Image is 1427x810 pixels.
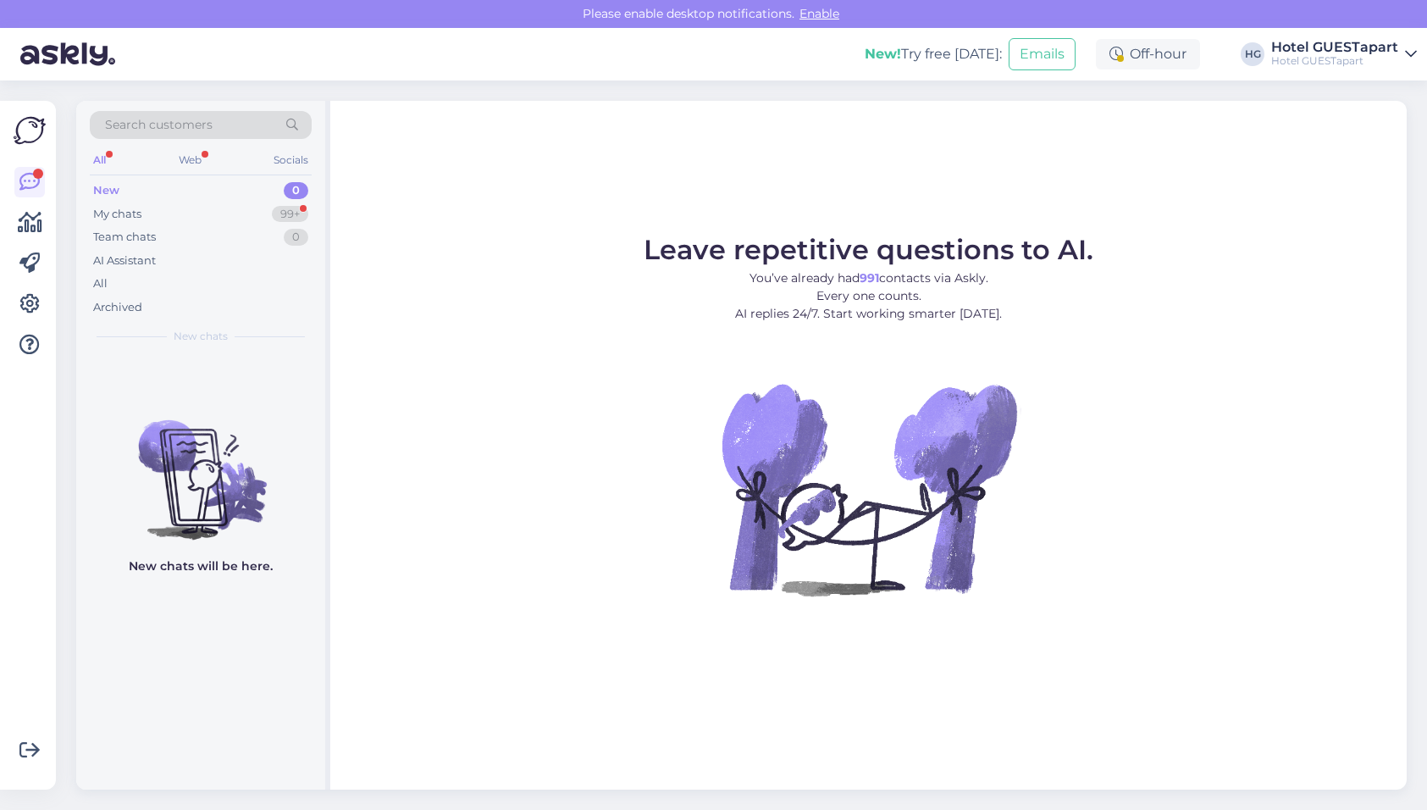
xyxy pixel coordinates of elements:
b: 991 [860,270,879,286]
div: New [93,182,119,199]
b: New! [865,46,901,62]
img: Askly Logo [14,114,46,147]
div: Hotel GUESTapart [1271,54,1398,68]
div: All [93,275,108,292]
div: Try free [DATE]: [865,44,1002,64]
div: HG [1241,42,1264,66]
div: 99+ [272,206,308,223]
p: You’ve already had contacts via Askly. Every one counts. AI replies 24/7. Start working smarter [... [644,269,1093,323]
div: Socials [270,149,312,171]
div: 0 [284,182,308,199]
div: Archived [93,299,142,316]
button: Emails [1009,38,1076,70]
div: Hotel GUESTapart [1271,41,1398,54]
div: All [90,149,109,171]
div: AI Assistant [93,252,156,269]
div: 0 [284,229,308,246]
span: New chats [174,329,228,344]
div: Team chats [93,229,156,246]
div: My chats [93,206,141,223]
div: Off-hour [1096,39,1200,69]
img: No chats [76,390,325,542]
span: Search customers [105,116,213,134]
p: New chats will be here. [129,558,273,575]
span: Enable [794,6,844,21]
span: Leave repetitive questions to AI. [644,233,1093,266]
a: Hotel GUESTapartHotel GUESTapart [1271,41,1417,68]
img: No Chat active [716,336,1021,641]
div: Web [175,149,205,171]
